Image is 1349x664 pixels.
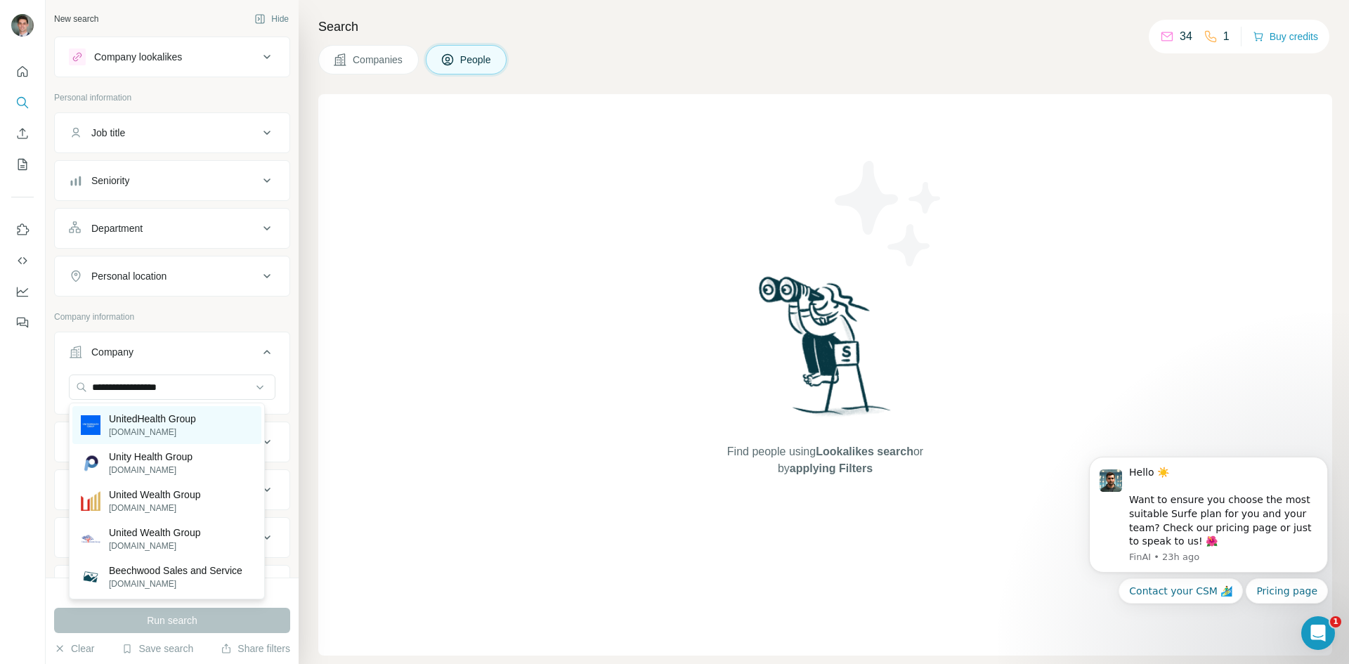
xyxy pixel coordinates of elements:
button: Department [55,211,289,245]
div: New search [54,13,98,25]
img: Surfe Illustration - Stars [826,150,952,277]
button: HQ location [55,473,289,507]
button: Feedback [11,310,34,335]
button: Quick start [11,59,34,84]
div: Company [91,345,133,359]
p: Unity Health Group [109,450,193,464]
div: Job title [91,126,125,140]
p: [DOMAIN_NAME] [109,540,200,552]
img: Surfe Illustration - Woman searching with binoculars [752,273,899,429]
span: Lookalikes search [816,445,913,457]
p: United Wealth Group [109,488,200,502]
span: 1 [1330,616,1341,627]
span: applying Filters [790,462,873,474]
p: UnitedHealth Group [109,412,196,426]
button: Clear [54,642,94,656]
button: Industry [55,425,289,459]
div: Personal location [91,269,167,283]
span: People [460,53,493,67]
img: United Wealth Group [81,491,100,511]
button: Annual revenue ($) [55,521,289,554]
span: Companies [353,53,404,67]
button: Buy credits [1253,27,1318,46]
p: [DOMAIN_NAME] [109,426,196,438]
button: Use Surfe API [11,248,34,273]
div: Department [91,221,143,235]
button: Employees (size) [55,568,289,602]
p: [DOMAIN_NAME] [109,578,242,590]
p: 34 [1180,28,1192,45]
button: Hide [245,8,299,30]
p: Beechwood Sales and Service [109,564,242,578]
button: Share filters [221,642,290,656]
p: Company information [54,311,290,323]
img: United Wealth Group [81,534,100,544]
p: [DOMAIN_NAME] [109,502,200,514]
button: Search [11,90,34,115]
iframe: Intercom live chat [1301,616,1335,650]
button: Use Surfe on LinkedIn [11,217,34,242]
p: United Wealth Group [109,526,200,540]
h4: Search [318,17,1332,37]
button: Dashboard [11,279,34,304]
img: Avatar [11,14,34,37]
iframe: Intercom notifications message [1068,410,1349,626]
img: UnitedHealth Group [81,415,100,435]
p: [DOMAIN_NAME] [109,464,193,476]
button: Save search [122,642,193,656]
button: Company [55,335,289,375]
button: Personal location [55,259,289,293]
div: Seniority [91,174,129,188]
p: Personal information [54,91,290,104]
button: Company lookalikes [55,40,289,74]
div: Company lookalikes [94,50,182,64]
button: My lists [11,152,34,177]
p: 1 [1223,28,1230,45]
span: Find people using or by [712,443,937,477]
button: Job title [55,116,289,150]
button: Seniority [55,164,289,197]
img: Beechwood Sales and Service [81,567,100,587]
button: Enrich CSV [11,121,34,146]
img: Unity Health Group [81,453,100,473]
